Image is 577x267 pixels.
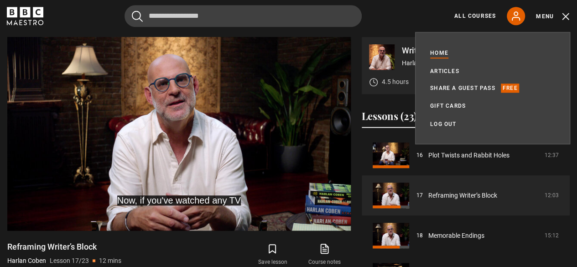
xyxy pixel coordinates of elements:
a: Memorable Endings [428,231,484,241]
button: Lessons (23) [362,109,417,128]
p: Lesson 17/23 [50,256,89,266]
p: 12 mins [99,256,121,266]
p: Harlan Coben [7,256,46,266]
p: Writing Thrillers [402,47,562,55]
a: Plot Twists and Rabbit Holes [428,151,509,160]
h1: Reframing Writer’s Block [7,241,121,252]
a: Reframing Writer’s Block [428,191,497,200]
svg: BBC Maestro [7,7,43,25]
a: Gift Cards [430,101,466,110]
button: Submit the search query [132,10,143,22]
button: Toggle navigation [536,12,570,21]
input: Search [125,5,362,27]
a: Articles [430,67,459,76]
a: Log out [430,120,456,129]
p: 4.5 hours [382,77,409,87]
a: Home [430,48,448,58]
video-js: Video Player [7,37,351,230]
a: Share a guest pass [430,84,495,93]
a: All Courses [454,12,496,20]
p: Harlan Coben [402,58,562,68]
p: Free [501,84,520,93]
